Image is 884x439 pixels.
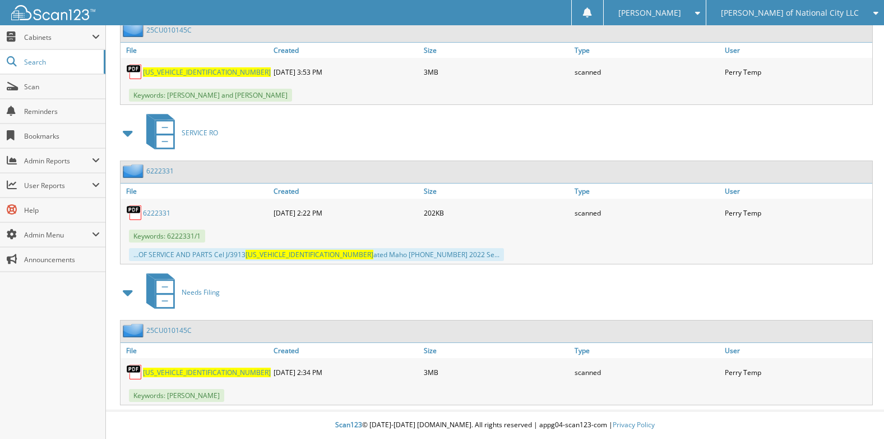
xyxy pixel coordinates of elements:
[271,343,421,358] a: Created
[123,323,146,337] img: folder2.png
[24,156,92,166] span: Admin Reports
[271,361,421,383] div: [DATE] 2:34 PM
[24,82,100,92] span: Scan
[146,326,192,335] a: 25CU010145C
[24,205,100,215] span: Help
[129,389,224,402] span: Keywords: [PERSON_NAME]
[140,111,218,155] a: SERVICE RO
[123,23,146,37] img: folder2.png
[335,420,362,429] span: Scan123
[722,343,872,358] a: User
[613,420,655,429] a: Privacy Policy
[246,250,373,259] span: [US_VEHICLE_IDENTIFICATION_NUMBER]
[143,208,170,218] a: 6222331
[271,202,421,224] div: [DATE] 2:22 PM
[126,63,143,80] img: PDF.png
[722,61,872,83] div: Perry Temp
[572,361,722,383] div: scanned
[121,343,271,358] a: File
[123,164,146,178] img: folder2.png
[722,184,872,199] a: User
[11,5,95,20] img: scan123-logo-white.svg
[24,57,98,67] span: Search
[572,343,722,358] a: Type
[140,270,220,314] a: Needs Filing
[828,385,884,439] iframe: Chat Widget
[572,202,722,224] div: scanned
[271,184,421,199] a: Created
[146,25,192,35] a: 25CU010145C
[421,184,571,199] a: Size
[24,230,92,240] span: Admin Menu
[24,33,92,42] span: Cabinets
[722,202,872,224] div: Perry Temp
[721,10,859,16] span: [PERSON_NAME] of National City LLC
[421,202,571,224] div: 202KB
[126,364,143,381] img: PDF.png
[572,43,722,58] a: Type
[572,184,722,199] a: Type
[421,43,571,58] a: Size
[722,361,872,383] div: Perry Temp
[271,61,421,83] div: [DATE] 3:53 PM
[129,248,504,261] div: ...OF SERVICE AND PARTS Cel J/3913 ated Maho [PHONE_NUMBER] 2022 Se...
[24,131,100,141] span: Bookmarks
[618,10,681,16] span: [PERSON_NAME]
[24,181,92,190] span: User Reports
[421,61,571,83] div: 3MB
[143,67,271,77] a: [US_VEHICLE_IDENTIFICATION_NUMBER]
[572,61,722,83] div: scanned
[182,128,218,138] span: SERVICE RO
[722,43,872,58] a: User
[129,230,205,243] span: Keywords: 6222331/1
[271,43,421,58] a: Created
[121,184,271,199] a: File
[24,107,100,116] span: Reminders
[106,411,884,439] div: © [DATE]-[DATE] [DOMAIN_NAME]. All rights reserved | appg04-scan123-com |
[129,89,292,102] span: Keywords: [PERSON_NAME] and [PERSON_NAME]
[421,343,571,358] a: Size
[421,361,571,383] div: 3MB
[146,166,174,176] a: 6222331
[24,255,100,264] span: Announcements
[126,204,143,221] img: PDF.png
[182,287,220,297] span: Needs Filing
[121,43,271,58] a: File
[143,368,271,377] a: [US_VEHICLE_IDENTIFICATION_NUMBER]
